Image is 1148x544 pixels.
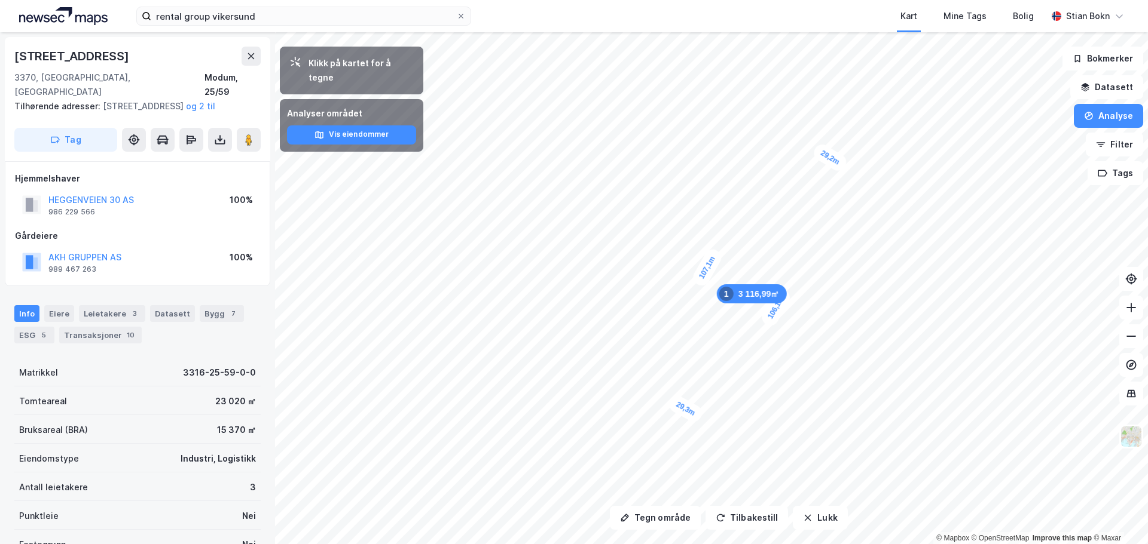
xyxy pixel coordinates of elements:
[719,287,734,301] div: 1
[19,509,59,523] div: Punktleie
[900,9,917,23] div: Kart
[151,7,456,25] input: Søk på adresse, matrikkel, gårdeiere, leietakere eller personer
[1088,487,1148,544] iframe: Chat Widget
[19,451,79,466] div: Eiendomstype
[690,247,723,288] div: Map marker
[242,509,256,523] div: Nei
[38,329,50,341] div: 5
[15,229,260,243] div: Gårdeiere
[1070,75,1143,99] button: Datasett
[1088,161,1143,185] button: Tags
[217,423,256,437] div: 15 370 ㎡
[44,305,74,322] div: Eiere
[1074,104,1143,128] button: Analyse
[717,284,787,303] div: Map marker
[215,394,256,408] div: 23 020 ㎡
[944,9,987,23] div: Mine Tags
[1120,425,1143,448] img: Z
[204,70,261,99] div: Modum, 25/59
[1086,133,1143,156] button: Filter
[14,99,251,113] div: [STREET_ADDRESS]
[14,70,204,99] div: 3370, [GEOGRAPHIC_DATA], [GEOGRAPHIC_DATA]
[287,106,416,121] div: Analyser området
[1033,534,1092,542] a: Improve this map
[610,506,701,530] button: Tegn område
[230,193,253,207] div: 100%
[48,265,96,274] div: 989 467 263
[14,305,39,322] div: Info
[183,365,256,380] div: 3316-25-59-0-0
[793,506,847,530] button: Lukk
[48,207,95,217] div: 986 229 566
[19,423,88,437] div: Bruksareal (BRA)
[181,451,256,466] div: Industri, Logistikk
[129,308,141,319] div: 3
[1088,487,1148,544] div: Kontrollprogram for chat
[287,125,416,145] button: Vis eiendommer
[759,287,792,328] div: Map marker
[14,128,117,152] button: Tag
[14,101,103,111] span: Tilhørende adresser:
[1013,9,1034,23] div: Bolig
[230,250,253,265] div: 100%
[200,305,244,322] div: Bygg
[14,47,132,66] div: [STREET_ADDRESS]
[150,305,195,322] div: Datasett
[1066,9,1110,23] div: Stian Bokn
[19,7,108,25] img: logo.a4113a55bc3d86da70a041830d287a7e.svg
[706,506,788,530] button: Tilbakestill
[250,480,256,494] div: 3
[811,142,849,174] div: Map marker
[309,56,414,85] div: Klikk på kartet for å tegne
[19,394,67,408] div: Tomteareal
[14,327,54,343] div: ESG
[936,534,969,542] a: Mapbox
[972,534,1030,542] a: OpenStreetMap
[667,393,705,425] div: Map marker
[79,305,145,322] div: Leietakere
[59,327,142,343] div: Transaksjoner
[19,480,88,494] div: Antall leietakere
[15,171,260,186] div: Hjemmelshaver
[227,308,239,319] div: 7
[1062,47,1143,70] button: Bokmerker
[124,329,137,341] div: 10
[19,365,58,380] div: Matrikkel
